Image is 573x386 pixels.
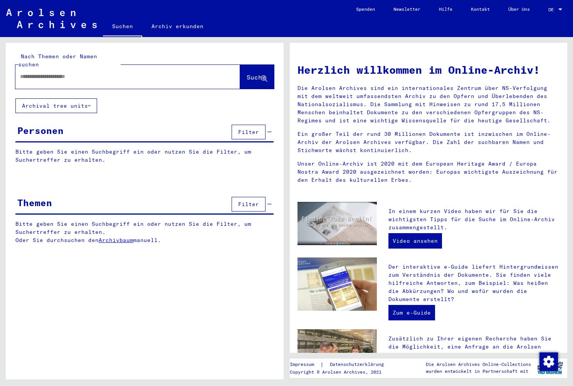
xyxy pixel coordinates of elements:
p: Bitte geben Sie einen Suchbegriff ein oder nutzen Sie die Filter, um Suchertreffer zu erhalten. [15,148,274,164]
a: Archivbaum [99,237,133,244]
div: | [290,361,393,369]
p: Die Arolsen Archives Online-Collections [426,361,531,368]
a: Video ansehen [388,233,442,249]
div: Zustimmung ändern [539,352,558,371]
button: Filter [232,197,265,212]
img: yv_logo.png [536,358,565,378]
a: Impressum [290,361,320,369]
img: video.jpg [297,202,377,245]
div: Personen [17,124,64,137]
img: Arolsen_neg.svg [6,9,97,28]
span: Filter [238,201,259,208]
img: inquiries.jpg [297,329,377,383]
span: Filter [238,129,259,135]
p: Bitte geben Sie einen Suchbegriff ein oder nutzen Sie die Filter, um Suchertreffer zu erhalten. O... [15,220,274,244]
button: Suche [240,65,274,89]
a: Suchen [103,17,142,37]
img: Zustimmung ändern [539,352,558,371]
mat-label: Nach Themen oder Namen suchen [18,53,97,68]
p: Unser Online-Archiv ist 2020 mit dem European Heritage Award / Europa Nostra Award 2020 ausgezeic... [297,160,560,184]
button: Archival tree units [15,98,97,113]
p: Ein großer Teil der rund 30 Millionen Dokumente ist inzwischen im Online-Archiv der Arolsen Archi... [297,130,560,154]
p: wurden entwickelt in Partnerschaft mit [426,368,531,375]
a: Datenschutzerklärung [324,361,393,369]
a: Archiv erkunden [142,17,213,36]
p: Der interaktive e-Guide liefert Hintergrundwissen zum Verständnis der Dokumente. Sie finden viele... [388,263,560,303]
p: Die Arolsen Archives sind ein internationales Zentrum über NS-Verfolgung mit dem weltweit umfasse... [297,84,560,125]
div: Themen [17,196,52,210]
p: In einem kurzen Video haben wir für Sie die wichtigsten Tipps für die Suche im Online-Archiv zusa... [388,207,560,232]
span: Suche [247,73,266,81]
button: Filter [232,125,265,139]
h1: Herzlich willkommen im Online-Archiv! [297,62,560,78]
span: DE [548,7,557,12]
p: Zusätzlich zu Ihrer eigenen Recherche haben Sie die Möglichkeit, eine Anfrage an die Arolsen Arch... [388,335,560,383]
p: Copyright © Arolsen Archives, 2021 [290,369,393,376]
img: eguide.jpg [297,257,377,311]
a: Zum e-Guide [388,305,435,320]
